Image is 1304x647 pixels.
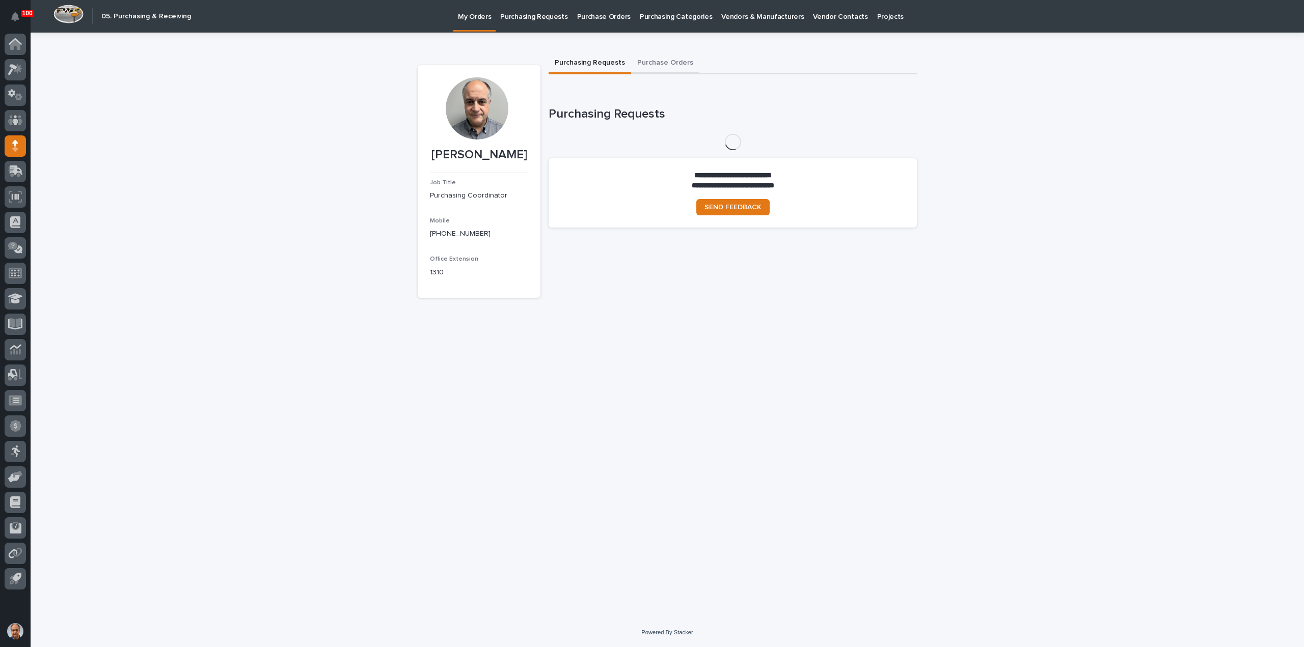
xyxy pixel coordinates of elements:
[101,12,191,21] h2: 05. Purchasing & Receiving
[430,180,456,186] span: Job Title
[430,256,478,262] span: Office Extension
[430,218,450,224] span: Mobile
[430,267,528,278] p: 1310
[549,107,917,122] h1: Purchasing Requests
[22,10,33,17] p: 100
[5,6,26,27] button: Notifications
[549,53,631,74] button: Purchasing Requests
[631,53,699,74] button: Purchase Orders
[430,190,528,201] p: Purchasing Coordinator
[430,148,528,162] p: [PERSON_NAME]
[704,204,762,211] span: SEND FEEDBACK
[430,230,491,237] a: [PHONE_NUMBER]
[53,5,84,23] img: Workspace Logo
[13,12,26,29] div: Notifications100
[696,199,770,215] a: SEND FEEDBACK
[5,621,26,642] button: users-avatar
[641,629,693,635] a: Powered By Stacker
